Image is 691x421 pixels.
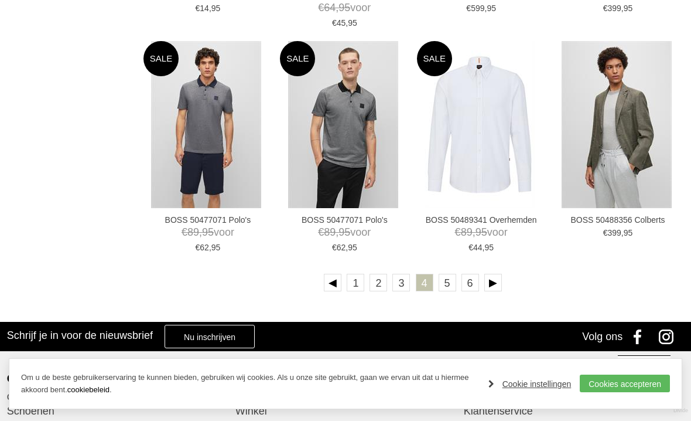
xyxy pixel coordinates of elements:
[625,322,655,351] a: Facebook
[337,18,346,28] span: 45
[422,225,541,240] span: voor
[624,228,633,237] span: 95
[468,243,473,252] span: €
[624,4,633,13] span: 95
[347,274,364,291] a: 1
[621,4,624,13] span: ,
[485,4,487,13] span: ,
[318,2,324,13] span: €
[200,243,209,252] span: 62
[471,4,484,13] span: 599
[466,4,471,13] span: €
[338,226,350,238] span: 95
[392,274,410,291] a: 3
[211,243,221,252] span: 95
[196,4,200,13] span: €
[559,215,677,225] a: BOSS 50488356 Colberts
[483,243,485,252] span: ,
[439,274,456,291] a: 5
[370,274,387,291] a: 2
[149,225,267,240] span: voor
[461,226,473,238] span: 89
[200,4,209,13] span: 14
[7,404,227,419] a: Schoenen
[580,375,670,392] a: Cookies accepteren
[196,243,200,252] span: €
[348,18,357,28] span: 95
[285,225,403,240] span: voor
[608,4,621,13] span: 399
[476,226,487,238] span: 95
[338,2,350,13] span: 95
[21,372,477,396] p: Om u de beste gebruikerservaring te kunnen bieden, gebruiken wij cookies. Als u onze site gebruik...
[618,355,671,408] a: Terug naar boven
[288,41,398,208] img: BOSS 50477071 Polo's
[455,226,461,238] span: €
[425,41,535,208] img: BOSS 50489341 Overhemden
[324,226,336,238] span: 89
[285,215,403,225] a: BOSS 50477071 Polo's
[603,4,608,13] span: €
[608,228,621,237] span: 399
[345,18,348,28] span: ,
[673,403,688,418] a: Divide
[655,322,684,351] a: Instagram
[202,226,214,238] span: 95
[336,226,338,238] span: ,
[332,243,337,252] span: €
[211,4,221,13] span: 95
[209,243,211,252] span: ,
[187,226,199,238] span: 89
[67,385,110,394] a: cookiebeleid
[485,243,494,252] span: 95
[461,274,479,291] a: 6
[337,243,346,252] span: 62
[151,41,261,208] img: BOSS 50477071 Polo's
[324,2,336,13] span: 64
[149,215,267,225] a: BOSS 50477071 Polo's
[165,325,255,348] a: Nu inschrijven
[422,215,541,225] a: BOSS 50489341 Overhemden
[487,4,496,13] span: 95
[416,274,433,291] a: 4
[488,375,572,393] a: Cookie instellingen
[621,228,624,237] span: ,
[209,4,211,13] span: ,
[348,243,357,252] span: 95
[332,18,337,28] span: €
[318,226,324,238] span: €
[7,329,153,342] h3: Schrijf je in voor de nieuwsbrief
[199,226,202,238] span: ,
[464,404,684,419] a: Klantenservice
[582,322,622,351] div: Volg ons
[473,226,476,238] span: ,
[336,2,338,13] span: ,
[473,243,483,252] span: 44
[345,243,348,252] span: ,
[235,404,456,419] a: Winkel
[562,41,672,208] img: BOSS 50488356 Colberts
[285,1,403,15] span: voor
[182,226,187,238] span: €
[603,228,608,237] span: €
